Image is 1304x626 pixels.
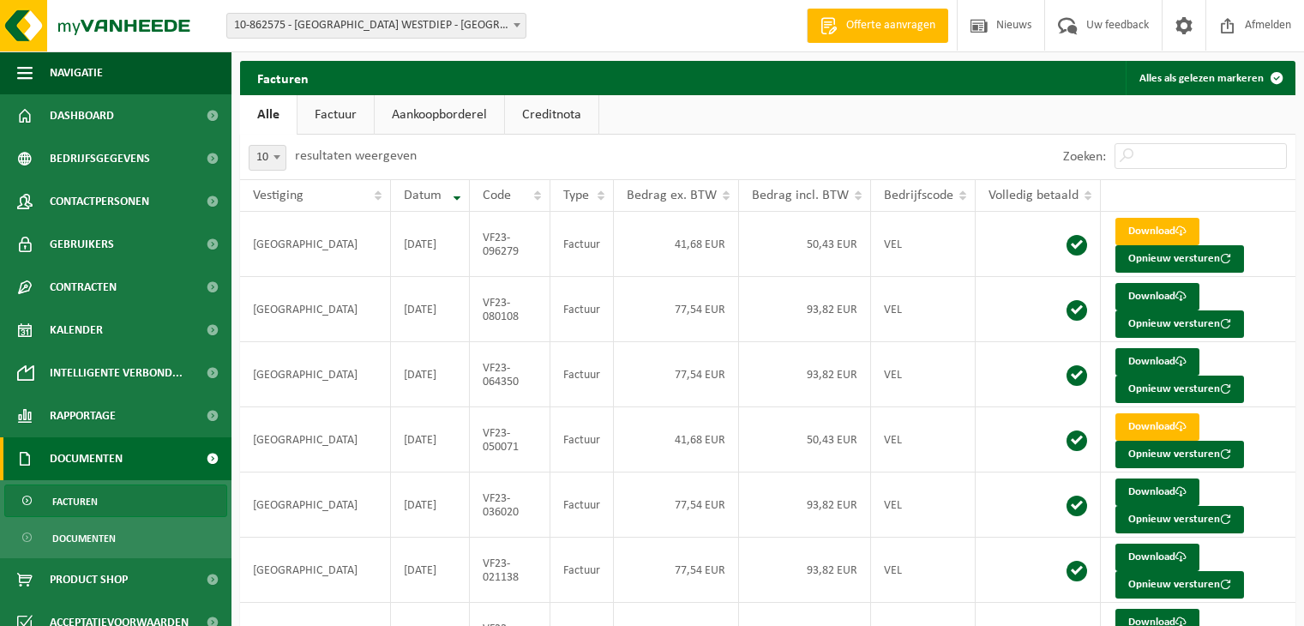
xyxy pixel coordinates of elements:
[470,277,550,342] td: VF23-080108
[1115,218,1199,245] a: Download
[563,189,589,202] span: Type
[1115,413,1199,441] a: Download
[50,266,117,309] span: Contracten
[614,538,739,603] td: 77,54 EUR
[550,342,614,407] td: Factuur
[240,277,391,342] td: [GEOGRAPHIC_DATA]
[550,473,614,538] td: Factuur
[375,95,504,135] a: Aankoopborderel
[739,342,871,407] td: 93,82 EUR
[871,212,976,277] td: VEL
[739,407,871,473] td: 50,43 EUR
[404,189,442,202] span: Datum
[240,407,391,473] td: [GEOGRAPHIC_DATA]
[614,212,739,277] td: 41,68 EUR
[1126,61,1294,95] button: Alles als gelezen markeren
[470,538,550,603] td: VF23-021138
[739,277,871,342] td: 93,82 EUR
[550,212,614,277] td: Factuur
[227,14,526,38] span: 10-862575 - VRIJE LAGERE SCHOOL WESTDIEP - OOSTENDE
[739,212,871,277] td: 50,43 EUR
[614,407,739,473] td: 41,68 EUR
[871,538,976,603] td: VEL
[391,473,470,538] td: [DATE]
[4,485,227,517] a: Facturen
[505,95,598,135] a: Creditnota
[249,146,285,170] span: 10
[1115,479,1199,506] a: Download
[391,342,470,407] td: [DATE]
[871,407,976,473] td: VEL
[483,189,511,202] span: Code
[50,437,123,480] span: Documenten
[807,9,948,43] a: Offerte aanvragen
[1115,245,1244,273] button: Opnieuw versturen
[871,473,976,538] td: VEL
[391,538,470,603] td: [DATE]
[249,145,286,171] span: 10
[871,277,976,342] td: VEL
[470,342,550,407] td: VF23-064350
[550,538,614,603] td: Factuur
[989,189,1079,202] span: Volledig betaald
[614,342,739,407] td: 77,54 EUR
[297,95,374,135] a: Factuur
[739,473,871,538] td: 93,82 EUR
[1115,571,1244,599] button: Opnieuw versturen
[240,95,297,135] a: Alle
[50,137,150,180] span: Bedrijfsgegevens
[391,277,470,342] td: [DATE]
[1115,376,1244,403] button: Opnieuw versturen
[1115,506,1244,533] button: Opnieuw versturen
[240,473,391,538] td: [GEOGRAPHIC_DATA]
[1115,283,1199,310] a: Download
[739,538,871,603] td: 93,82 EUR
[4,521,227,554] a: Documenten
[253,189,303,202] span: Vestiging
[550,407,614,473] td: Factuur
[50,558,128,601] span: Product Shop
[470,212,550,277] td: VF23-096279
[1115,310,1244,338] button: Opnieuw versturen
[295,149,417,163] label: resultaten weergeven
[50,223,114,266] span: Gebruikers
[1063,150,1106,164] label: Zoeken:
[884,189,953,202] span: Bedrijfscode
[50,309,103,352] span: Kalender
[842,17,940,34] span: Offerte aanvragen
[50,51,103,94] span: Navigatie
[1115,544,1199,571] a: Download
[50,352,183,394] span: Intelligente verbond...
[871,342,976,407] td: VEL
[391,407,470,473] td: [DATE]
[52,522,116,555] span: Documenten
[50,394,116,437] span: Rapportage
[470,407,550,473] td: VF23-050071
[240,538,391,603] td: [GEOGRAPHIC_DATA]
[240,342,391,407] td: [GEOGRAPHIC_DATA]
[52,485,98,518] span: Facturen
[1115,348,1199,376] a: Download
[50,180,149,223] span: Contactpersonen
[1115,441,1244,468] button: Opnieuw versturen
[226,13,526,39] span: 10-862575 - VRIJE LAGERE SCHOOL WESTDIEP - OOSTENDE
[752,189,849,202] span: Bedrag incl. BTW
[550,277,614,342] td: Factuur
[470,473,550,538] td: VF23-036020
[614,277,739,342] td: 77,54 EUR
[240,61,326,94] h2: Facturen
[240,212,391,277] td: [GEOGRAPHIC_DATA]
[391,212,470,277] td: [DATE]
[627,189,717,202] span: Bedrag ex. BTW
[50,94,114,137] span: Dashboard
[614,473,739,538] td: 77,54 EUR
